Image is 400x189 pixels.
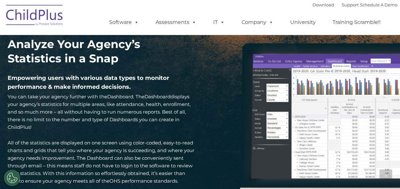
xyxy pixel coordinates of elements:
[149,16,203,29] a: Assessments
[107,94,133,100] a: Dashboard
[312,2,397,7] font: |
[326,16,387,29] a: Training Scramble!!
[342,2,359,7] a: Support
[8,37,140,65] strong: Analyze Your Agency’s Statistics in a Snap
[8,140,194,184] span: All of the statistics are displayed on one screen using color-coded, easy-to-read charts and grid...
[8,94,191,130] span: You can take your agency further with the . The displays your agency’s statistics for multiple ar...
[144,94,171,100] a: Dashboard
[284,16,322,29] a: University
[103,16,145,29] a: Software
[3,0,67,32] img: ChildPlus by Procare Solutions
[235,16,280,29] a: Company
[8,74,169,90] span: Empowering users with various data types to monitor performance & make informed decisions.
[360,2,397,7] a: Schedule A Demo
[4,170,20,186] button: Cookies Settings
[312,2,334,7] a: Download
[207,16,231,29] a: IT
[109,178,177,184] a: OHS performance standards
